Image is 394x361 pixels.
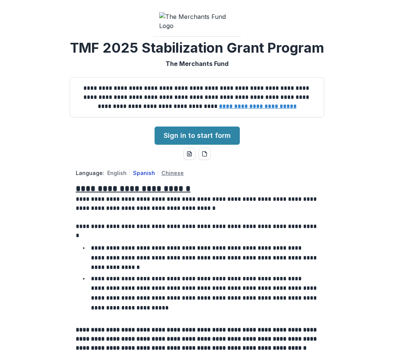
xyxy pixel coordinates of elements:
button: Spanish [133,170,155,176]
p: Language: [76,169,104,177]
button: English [107,170,127,176]
button: Chinese [161,170,184,176]
button: word-download [183,148,195,160]
button: pdf-download [199,148,211,160]
p: The Merchants Fund [166,59,228,68]
h2: TMF 2025 Stabilization Grant Program [70,40,324,56]
img: The Merchants Fund Logo [159,12,235,30]
a: Sign in to start form [155,127,240,145]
